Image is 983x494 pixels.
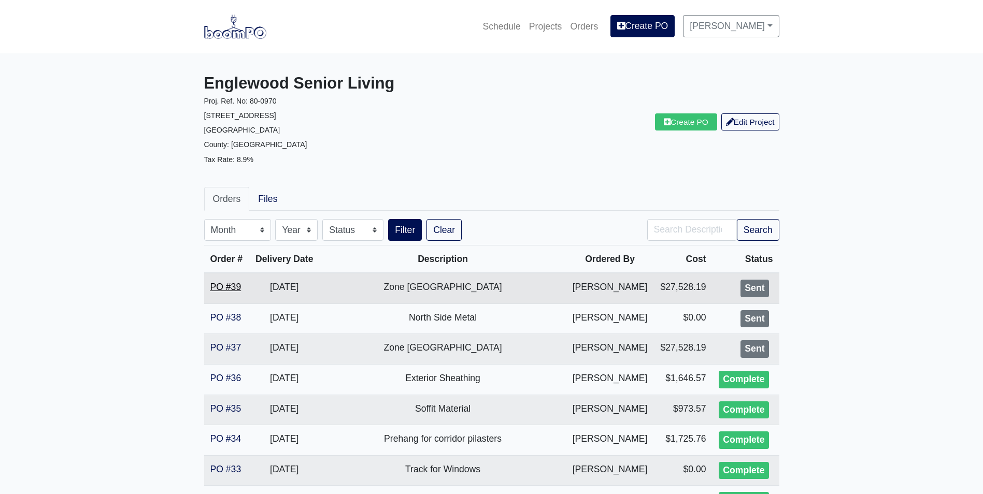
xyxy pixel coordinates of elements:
[654,455,713,486] td: $0.00
[719,462,768,480] div: Complete
[210,342,241,353] a: PO #37
[249,364,320,395] td: [DATE]
[654,334,713,365] td: $27,528.19
[737,219,779,241] button: Search
[320,245,566,273] th: Description
[566,303,654,334] td: [PERSON_NAME]
[719,431,768,449] div: Complete
[320,334,566,365] td: Zone [GEOGRAPHIC_DATA]
[204,187,250,211] a: Orders
[740,280,768,297] div: Sent
[210,403,241,414] a: PO #35
[426,219,462,241] a: Clear
[249,425,320,456] td: [DATE]
[320,303,566,334] td: North Side Metal
[654,273,713,303] td: $27,528.19
[204,126,280,134] small: [GEOGRAPHIC_DATA]
[566,334,654,365] td: [PERSON_NAME]
[654,245,713,273] th: Cost
[566,455,654,486] td: [PERSON_NAME]
[320,273,566,303] td: Zone [GEOGRAPHIC_DATA]
[566,245,654,273] th: Ordered By
[388,219,422,241] button: Filter
[210,373,241,383] a: PO #36
[320,395,566,425] td: Soffit Material
[204,245,249,273] th: Order #
[647,219,737,241] input: Search
[204,140,307,149] small: County: [GEOGRAPHIC_DATA]
[525,15,566,38] a: Projects
[320,455,566,486] td: Track for Windows
[566,273,654,303] td: [PERSON_NAME]
[204,111,276,120] small: [STREET_ADDRESS]
[249,455,320,486] td: [DATE]
[478,15,524,38] a: Schedule
[654,364,713,395] td: $1,646.57
[566,15,602,38] a: Orders
[740,310,768,328] div: Sent
[204,155,253,164] small: Tax Rate: 8.9%
[249,245,320,273] th: Delivery Date
[249,187,286,211] a: Files
[654,425,713,456] td: $1,725.76
[610,15,675,37] a: Create PO
[655,113,717,130] a: Create PO
[249,303,320,334] td: [DATE]
[566,395,654,425] td: [PERSON_NAME]
[320,364,566,395] td: Exterior Sheathing
[204,97,277,105] small: Proj. Ref. No: 80-0970
[566,425,654,456] td: [PERSON_NAME]
[249,395,320,425] td: [DATE]
[210,312,241,323] a: PO #38
[683,15,779,37] a: [PERSON_NAME]
[210,282,241,292] a: PO #39
[204,14,266,38] img: boomPO
[566,364,654,395] td: [PERSON_NAME]
[204,74,484,93] h3: Englewood Senior Living
[210,433,241,444] a: PO #34
[654,303,713,334] td: $0.00
[719,371,768,388] div: Complete
[654,395,713,425] td: $973.57
[320,425,566,456] td: Prehang for corridor pilasters
[713,245,779,273] th: Status
[249,334,320,365] td: [DATE]
[721,113,779,130] a: Edit Project
[249,273,320,303] td: [DATE]
[719,401,768,419] div: Complete
[740,340,768,358] div: Sent
[210,464,241,474] a: PO #33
